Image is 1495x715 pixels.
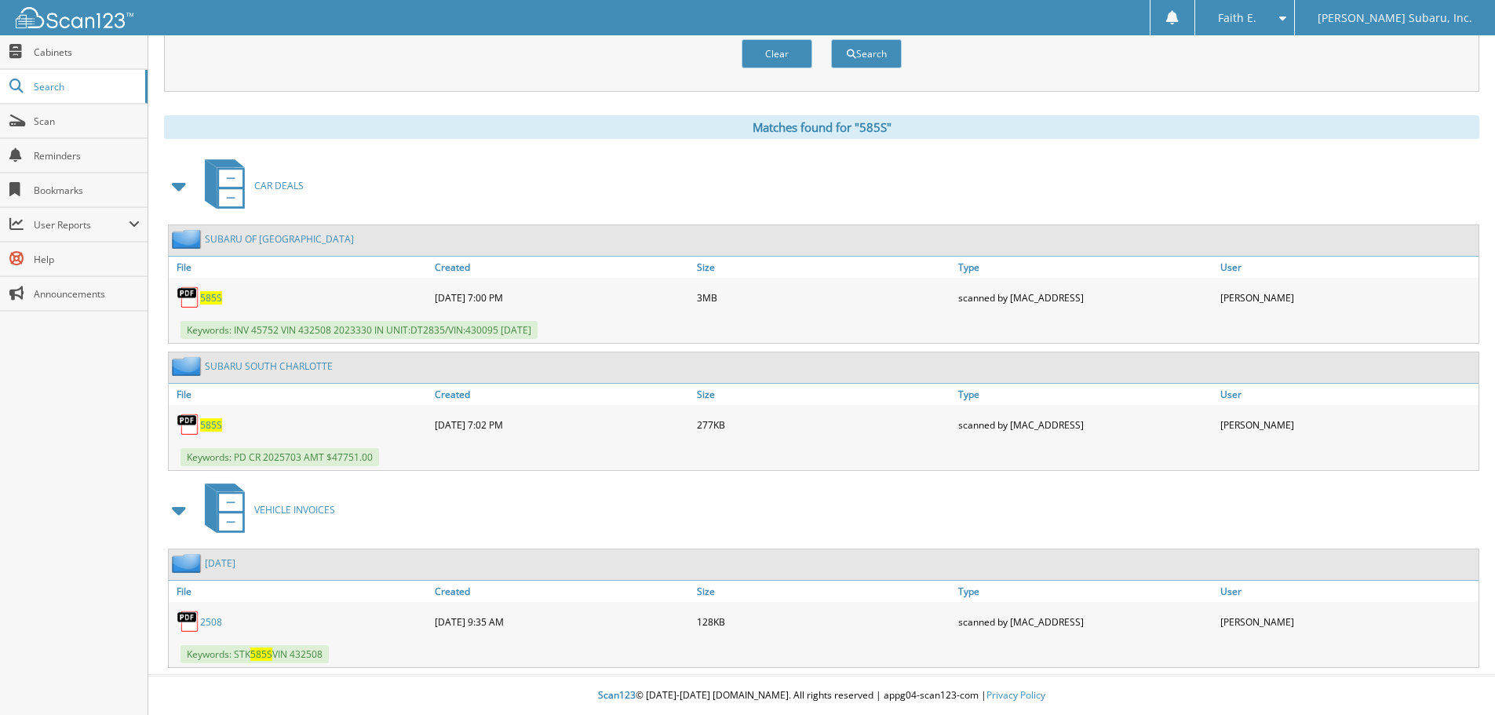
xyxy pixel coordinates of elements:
[148,677,1495,715] div: © [DATE]-[DATE] [DOMAIN_NAME]. All rights reserved | appg04-scan123-com |
[431,282,693,313] div: [DATE] 7:00 PM
[1216,409,1479,440] div: [PERSON_NAME]
[1417,640,1495,715] iframe: Chat Widget
[431,384,693,405] a: Created
[169,581,431,602] a: File
[205,556,235,570] a: [DATE]
[1216,581,1479,602] a: User
[180,321,538,339] span: Keywords: INV 45752 VIN 432508 2023330 IN UNIT:DT2835/VIN:430095 [DATE]
[693,282,955,313] div: 3MB
[195,479,335,541] a: VEHICLE INVOICES
[431,606,693,637] div: [DATE] 9:35 AM
[177,286,200,309] img: PDF.png
[954,257,1216,278] a: Type
[205,232,354,246] a: SUBARU OF [GEOGRAPHIC_DATA]
[200,418,222,432] a: 585S
[177,610,200,633] img: PDF.png
[34,115,140,128] span: Scan
[431,257,693,278] a: Created
[831,39,902,68] button: Search
[34,46,140,59] span: Cabinets
[954,384,1216,405] a: Type
[34,80,137,93] span: Search
[254,179,304,192] span: CAR DEALS
[954,581,1216,602] a: Type
[693,257,955,278] a: Size
[254,503,335,516] span: VEHICLE INVOICES
[1216,384,1479,405] a: User
[34,218,129,232] span: User Reports
[742,39,812,68] button: Clear
[172,553,205,573] img: folder2.png
[195,155,304,217] a: CAR DEALS
[954,282,1216,313] div: scanned by [MAC_ADDRESS]
[1218,13,1256,23] span: Faith E.
[1216,257,1479,278] a: User
[34,253,140,266] span: Help
[164,115,1479,139] div: Matches found for "585S"
[431,581,693,602] a: Created
[693,606,955,637] div: 128KB
[598,688,636,702] span: Scan123
[200,291,222,305] a: 585S
[954,409,1216,440] div: scanned by [MAC_ADDRESS]
[250,648,272,661] span: 585S
[693,384,955,405] a: Size
[954,606,1216,637] div: scanned by [MAC_ADDRESS]
[172,356,205,376] img: folder2.png
[34,184,140,197] span: Bookmarks
[180,448,379,466] span: Keywords: PD CR 2025703 AMT $47751.00
[172,229,205,249] img: folder2.png
[177,413,200,436] img: PDF.png
[1216,282,1479,313] div: [PERSON_NAME]
[180,645,329,663] span: Keywords: STK VIN 432508
[169,257,431,278] a: File
[169,384,431,405] a: File
[693,581,955,602] a: Size
[693,409,955,440] div: 277KB
[1216,606,1479,637] div: [PERSON_NAME]
[431,409,693,440] div: [DATE] 7:02 PM
[1318,13,1472,23] span: [PERSON_NAME] Subaru, Inc.
[200,615,222,629] a: 2508
[16,7,133,28] img: scan123-logo-white.svg
[205,359,333,373] a: SUBARU SOUTH CHARLOTTE
[34,287,140,301] span: Announcements
[34,149,140,162] span: Reminders
[986,688,1045,702] a: Privacy Policy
